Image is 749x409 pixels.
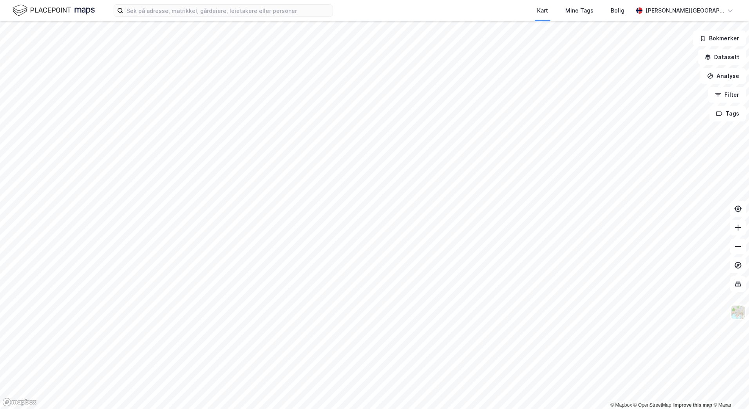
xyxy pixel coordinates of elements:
[565,6,593,15] div: Mine Tags
[123,5,333,16] input: Søk på adresse, matrikkel, gårdeiere, leietakere eller personer
[646,6,724,15] div: [PERSON_NAME][GEOGRAPHIC_DATA]
[710,371,749,409] iframe: Chat Widget
[537,6,548,15] div: Kart
[611,6,624,15] div: Bolig
[710,371,749,409] div: Kontrollprogram for chat
[13,4,95,17] img: logo.f888ab2527a4732fd821a326f86c7f29.svg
